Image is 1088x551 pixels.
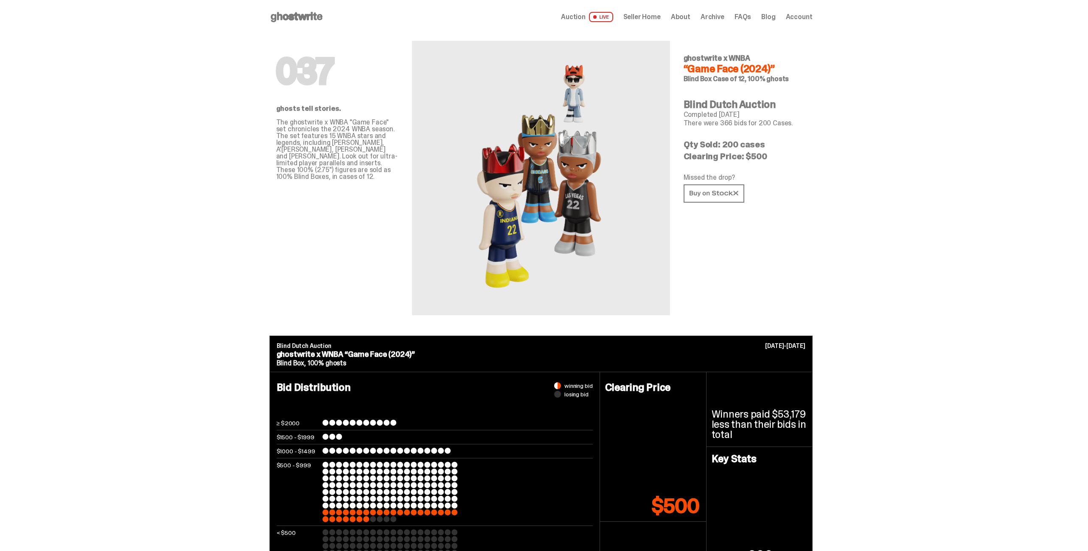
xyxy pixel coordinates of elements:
span: LIVE [589,12,613,22]
span: winning bid [564,383,592,389]
p: The ghostwrite x WNBA "Game Face" set chronicles the 2024 WNBA season. The set features 15 WNBA s... [276,119,398,180]
a: Account [786,14,813,20]
span: 100% ghosts [308,359,346,367]
p: Completed [DATE] [684,111,806,118]
a: Seller Home [623,14,661,20]
h4: Clearing Price [605,382,701,393]
p: ≥ $2000 [277,420,319,427]
p: $500 - $999 [277,462,319,522]
p: ghosts tell stories. [276,105,398,112]
p: Missed the drop? [684,174,806,181]
h4: Bid Distribution [277,382,593,420]
p: $1000 - $1499 [277,448,319,455]
p: $1500 - $1999 [277,434,319,441]
a: Blog [761,14,775,20]
a: Archive [701,14,724,20]
h4: “Game Face (2024)” [684,64,806,74]
span: Blind Box [684,74,712,83]
p: Winners paid $53,179 less than their bids in total [712,409,807,440]
span: losing bid [564,391,589,397]
a: FAQs [735,14,751,20]
span: ghostwrite x WNBA [684,53,750,63]
span: Blind Box, [277,359,306,367]
span: Case of 12, 100% ghosts [713,74,789,83]
p: Blind Dutch Auction [277,343,805,349]
p: [DATE]-[DATE] [765,343,805,349]
h1: 037 [276,54,398,88]
p: There were 366 bids for 200 Cases. [684,120,806,127]
img: WNBA&ldquo;Game Face (2024)&rdquo; [475,61,606,295]
a: About [671,14,690,20]
p: Clearing Price: $500 [684,152,806,161]
h4: Blind Dutch Auction [684,99,806,110]
a: Auction LIVE [561,12,613,22]
span: Auction [561,14,586,20]
p: Qty Sold: 200 cases [684,140,806,149]
h4: Key Stats [712,454,807,464]
p: $500 [652,496,699,516]
p: ghostwrite x WNBA “Game Face (2024)” [277,350,805,358]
